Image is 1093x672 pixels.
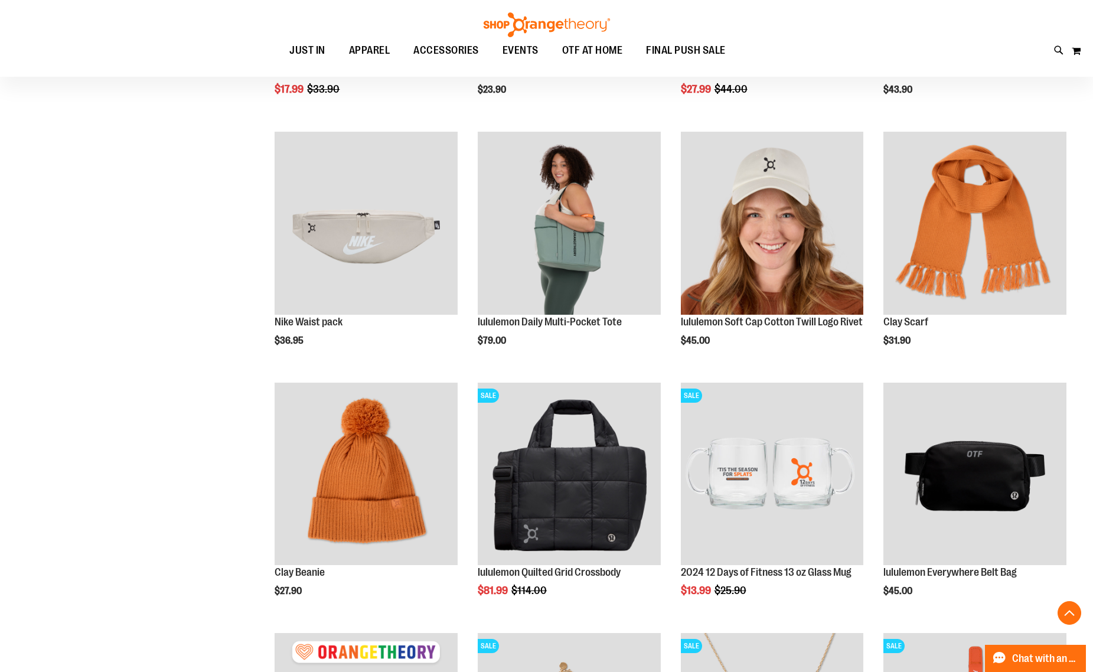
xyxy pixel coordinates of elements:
[681,585,713,596] span: $13.99
[883,335,912,346] span: $31.90
[714,585,748,596] span: $25.90
[883,586,914,596] span: $45.00
[877,126,1072,376] div: product
[482,12,612,37] img: Shop Orangetheory
[883,132,1066,317] a: Clay Scarf
[269,126,464,376] div: product
[478,335,508,346] span: $79.00
[478,639,499,653] span: SALE
[478,389,499,403] span: SALE
[275,566,325,578] a: Clay Beanie
[478,383,661,567] a: lululemon Quilted Grid CrossbodySALE
[681,83,713,95] span: $27.99
[275,83,305,95] span: $17.99
[275,132,458,315] img: Main view of 2024 Convention Nike Waistpack
[275,132,458,317] a: Main view of 2024 Convention Nike Waistpack
[478,132,661,317] a: Main view of 2024 Convention lululemon Daily Multi-Pocket Tote
[269,377,464,627] div: product
[883,84,914,95] span: $43.90
[883,132,1066,315] img: Clay Scarf
[275,586,304,596] span: $27.90
[478,84,508,95] span: $23.90
[472,377,667,627] div: product
[491,37,550,64] a: EVENTS
[985,645,1087,672] button: Chat with an Expert
[877,377,1072,627] div: product
[681,389,702,403] span: SALE
[478,132,661,315] img: Main view of 2024 Convention lululemon Daily Multi-Pocket Tote
[675,126,870,376] div: product
[413,37,479,64] span: ACCESSORIES
[275,383,458,566] img: Clay Beanie
[402,37,491,64] a: ACCESSORIES
[883,566,1017,578] a: lululemon Everywhere Belt Bag
[278,37,337,64] a: JUST IN
[349,37,390,64] span: APPAREL
[289,37,325,64] span: JUST IN
[681,383,864,567] a: Main image of 2024 12 Days of Fitness 13 oz Glass MugSALE
[681,639,702,653] span: SALE
[478,383,661,566] img: lululemon Quilted Grid Crossbody
[562,37,623,64] span: OTF AT HOME
[472,126,667,376] div: product
[714,83,749,95] span: $44.00
[550,37,635,64] a: OTF AT HOME
[681,383,864,566] img: Main image of 2024 12 Days of Fitness 13 oz Glass Mug
[681,132,864,315] img: Main view of 2024 Convention lululemon Soft Cap Cotton Twill Logo Rivet
[275,316,342,328] a: Nike Waist pack
[634,37,738,64] a: FINAL PUSH SALE
[883,383,1066,567] a: lululemon Everywhere Belt Bag
[275,383,458,567] a: Clay Beanie
[883,316,928,328] a: Clay Scarf
[1012,653,1079,664] span: Chat with an Expert
[1058,601,1081,625] button: Back To Top
[681,132,864,317] a: Main view of 2024 Convention lululemon Soft Cap Cotton Twill Logo Rivet
[478,585,510,596] span: $81.99
[478,566,621,578] a: lululemon Quilted Grid Crossbody
[675,377,870,627] div: product
[883,639,905,653] span: SALE
[337,37,402,64] a: APPAREL
[307,83,341,95] span: $33.90
[883,383,1066,566] img: lululemon Everywhere Belt Bag
[503,37,539,64] span: EVENTS
[511,585,549,596] span: $114.00
[646,37,726,64] span: FINAL PUSH SALE
[275,335,305,346] span: $36.95
[681,335,712,346] span: $45.00
[681,316,863,328] a: lululemon Soft Cap Cotton Twill Logo Rivet
[478,316,622,328] a: lululemon Daily Multi-Pocket Tote
[681,566,851,578] a: 2024 12 Days of Fitness 13 oz Glass Mug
